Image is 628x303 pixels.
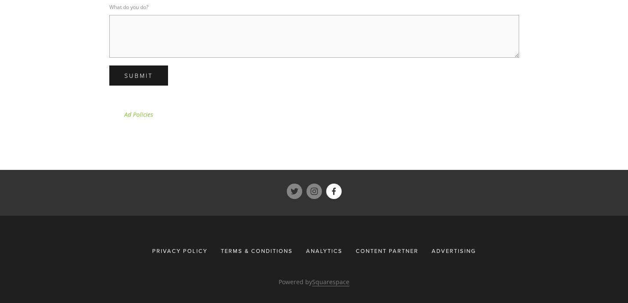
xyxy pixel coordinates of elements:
span: Advertising [432,247,476,255]
a: Advertising [426,243,476,258]
a: ShelfTrend [306,184,322,199]
a: Ad Policies [124,110,153,119]
a: ShelfTrend [287,184,302,199]
p: Powered by [109,276,519,287]
span: Submit [124,71,153,80]
a: Squarespace [312,278,349,286]
p: What do you do? [109,1,519,13]
a: Content Partner [350,243,424,258]
a: Privacy Policy [152,243,213,258]
span: Content Partner [356,247,418,255]
span: Privacy Policy [152,247,207,255]
button: SubmitSubmit [109,65,168,86]
a: ShelfTrend [326,184,342,199]
span: Terms & Conditions [221,247,293,255]
a: Terms & Conditions [215,243,298,258]
div: Analytics [300,243,348,258]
